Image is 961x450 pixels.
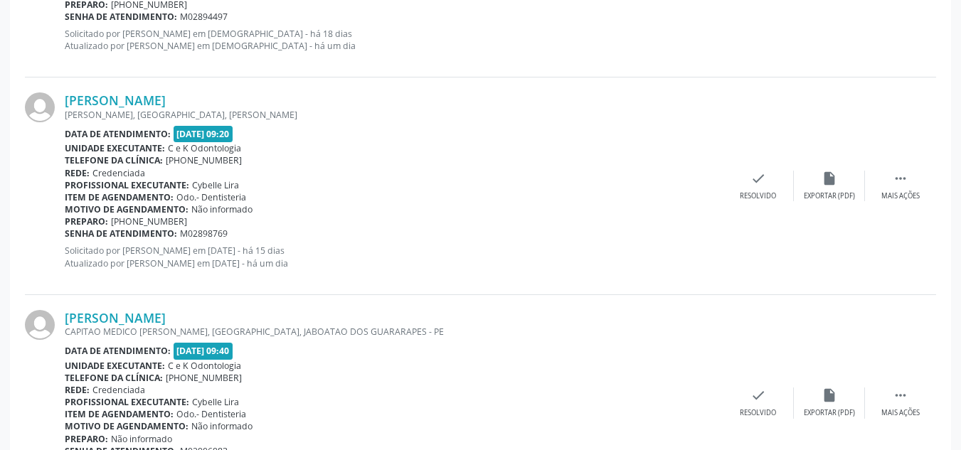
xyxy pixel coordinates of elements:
[65,345,171,357] b: Data de atendimento:
[191,203,253,215] span: Não informado
[25,92,55,122] img: img
[893,171,908,186] i: 
[166,372,242,384] span: [PHONE_NUMBER]
[65,326,723,338] div: CAPITAO MEDICO [PERSON_NAME], [GEOGRAPHIC_DATA], JABOATAO DOS GUARARAPES - PE
[65,179,189,191] b: Profissional executante:
[65,128,171,140] b: Data de atendimento:
[174,126,233,142] span: [DATE] 09:20
[65,28,723,52] p: Solicitado por [PERSON_NAME] em [DEMOGRAPHIC_DATA] - há 18 dias Atualizado por [PERSON_NAME] em [...
[65,245,723,269] p: Solicitado por [PERSON_NAME] em [DATE] - há 15 dias Atualizado por [PERSON_NAME] em [DATE] - há u...
[65,154,163,166] b: Telefone da clínica:
[804,191,855,201] div: Exportar (PDF)
[65,109,723,121] div: [PERSON_NAME], [GEOGRAPHIC_DATA], [PERSON_NAME]
[25,310,55,340] img: img
[65,384,90,396] b: Rede:
[750,387,766,403] i: check
[65,203,189,215] b: Motivo de agendamento:
[111,215,187,227] span: [PHONE_NUMBER]
[750,171,766,186] i: check
[111,433,172,445] span: Não informado
[65,420,189,432] b: Motivo de agendamento:
[65,11,177,23] b: Senha de atendimento:
[740,408,776,418] div: Resolvido
[65,433,108,445] b: Preparo:
[192,396,239,408] span: Cybelle Lira
[166,154,242,166] span: [PHONE_NUMBER]
[176,191,246,203] span: Odo.- Dentisteria
[65,191,174,203] b: Item de agendamento:
[192,179,239,191] span: Cybelle Lira
[822,171,837,186] i: insert_drive_file
[174,343,233,359] span: [DATE] 09:40
[65,372,163,384] b: Telefone da clínica:
[65,360,165,372] b: Unidade executante:
[180,11,228,23] span: M02894497
[65,396,189,408] b: Profissional executante:
[804,408,855,418] div: Exportar (PDF)
[180,227,228,240] span: M02898769
[65,215,108,227] b: Preparo:
[893,387,908,403] i: 
[168,360,241,372] span: C e K Odontologia
[65,310,166,326] a: [PERSON_NAME]
[881,191,920,201] div: Mais ações
[65,408,174,420] b: Item de agendamento:
[191,420,253,432] span: Não informado
[822,387,837,403] i: insert_drive_file
[881,408,920,418] div: Mais ações
[65,227,177,240] b: Senha de atendimento:
[92,384,145,396] span: Credenciada
[92,167,145,179] span: Credenciada
[168,142,241,154] span: C e K Odontologia
[65,92,166,108] a: [PERSON_NAME]
[65,142,165,154] b: Unidade executante:
[65,167,90,179] b: Rede:
[740,191,776,201] div: Resolvido
[176,408,246,420] span: Odo.- Dentisteria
